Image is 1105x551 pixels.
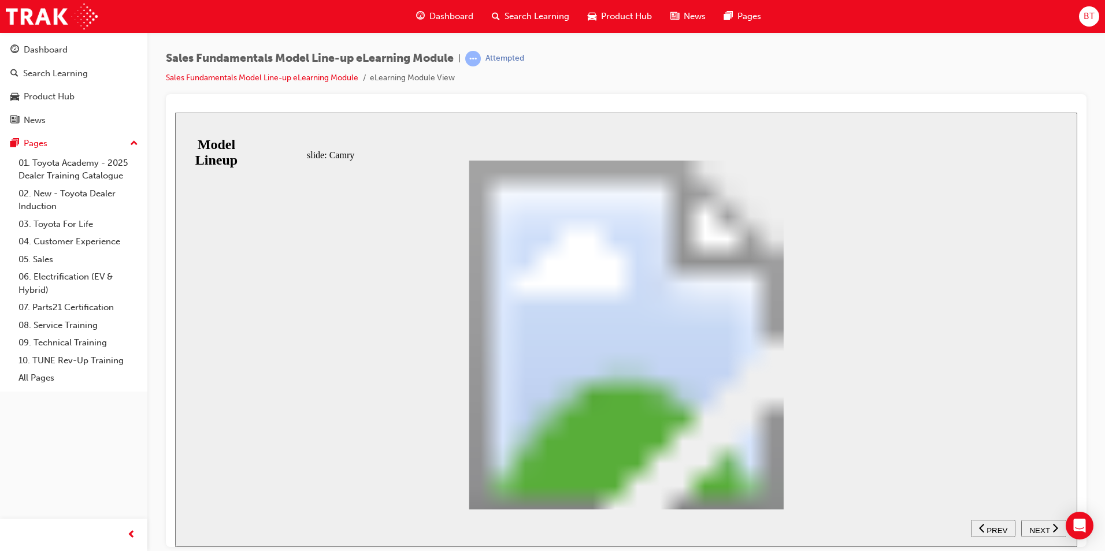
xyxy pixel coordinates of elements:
[14,352,143,370] a: 10. TUNE Rev-Up Training
[492,9,500,24] span: search-icon
[166,73,358,83] a: Sales Fundamentals Model Line-up eLearning Module
[1066,512,1093,539] div: Open Intercom Messenger
[6,3,98,29] img: Trak
[407,5,483,28] a: guage-iconDashboard
[588,9,596,24] span: car-icon
[684,10,706,23] span: News
[429,10,473,23] span: Dashboard
[370,72,455,85] li: eLearning Module View
[737,10,761,23] span: Pages
[601,10,652,23] span: Product Hub
[465,51,481,66] span: learningRecordVerb_ATTEMPT-icon
[24,43,68,57] div: Dashboard
[416,9,425,24] span: guage-icon
[10,116,19,126] span: news-icon
[5,133,143,154] button: Pages
[14,268,143,299] a: 06. Electrification (EV & Hybrid)
[10,92,19,102] span: car-icon
[458,52,461,65] span: |
[811,414,832,422] span: PREV
[14,154,143,185] a: 01. Toyota Academy - 2025 Dealer Training Catalogue
[14,317,143,334] a: 08. Service Training
[796,397,891,434] nav: slide navigation
[14,251,143,269] a: 05. Sales
[5,63,143,84] a: Search Learning
[10,45,19,55] span: guage-icon
[14,233,143,251] a: 04. Customer Experience
[5,39,143,61] a: Dashboard
[10,69,18,79] span: search-icon
[14,215,143,233] a: 03. Toyota For Life
[24,137,47,150] div: Pages
[130,136,138,151] span: up-icon
[796,407,840,425] button: previous
[1079,6,1099,27] button: BT
[24,114,46,127] div: News
[670,9,679,24] span: news-icon
[5,37,143,133] button: DashboardSearch LearningProduct HubNews
[715,5,770,28] a: pages-iconPages
[5,86,143,107] a: Product Hub
[23,67,88,80] div: Search Learning
[485,53,524,64] div: Attempted
[10,139,19,149] span: pages-icon
[579,5,661,28] a: car-iconProduct Hub
[14,299,143,317] a: 07. Parts21 Certification
[505,10,569,23] span: Search Learning
[14,334,143,352] a: 09. Technical Training
[846,407,891,425] button: next
[5,110,143,131] a: News
[127,528,136,542] span: prev-icon
[724,9,733,24] span: pages-icon
[14,369,143,387] a: All Pages
[661,5,715,28] a: news-iconNews
[854,414,874,422] span: NEXT
[14,185,143,215] a: 02. New - Toyota Dealer Induction
[1084,10,1095,23] span: BT
[24,90,75,103] div: Product Hub
[166,52,454,65] span: Sales Fundamentals Model Line-up eLearning Module
[483,5,579,28] a: search-iconSearch Learning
